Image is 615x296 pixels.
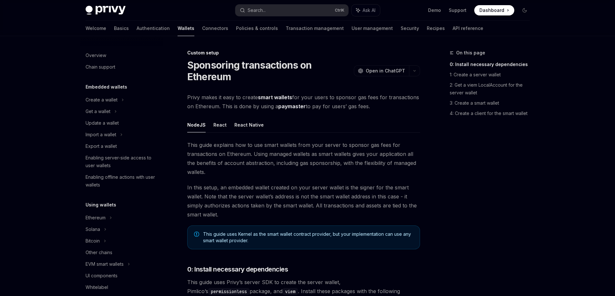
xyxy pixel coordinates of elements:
span: In this setup, an embedded wallet created on your server wallet is the signer for the smart walle... [187,183,420,219]
a: Recipes [427,21,445,36]
h1: Sponsoring transactions on Ethereum [187,59,351,82]
span: This guide explains how to use smart wallets from your server to sponsor gas fees for transaction... [187,140,420,177]
a: Dashboard [474,5,514,15]
code: permissionless [208,288,250,295]
span: Ask AI [363,7,375,14]
a: 0: Install necessary dependencies [450,59,535,70]
button: Open in ChatGPT [354,65,409,76]
div: Chain support [86,63,115,71]
a: Update a wallet [80,117,163,129]
span: On this page [456,49,485,57]
a: 1: Create a server wallet [450,70,535,80]
a: Connectors [202,21,228,36]
span: Ctrl K [335,8,344,13]
div: EVM smart wallets [86,260,124,268]
div: Create a wallet [86,96,118,104]
a: Authentication [137,21,170,36]
code: viem [282,288,298,295]
a: Security [401,21,419,36]
button: NodeJS [187,117,206,132]
a: User management [352,21,393,36]
button: React [213,117,227,132]
a: Welcome [86,21,106,36]
h5: Using wallets [86,201,116,209]
a: API reference [453,21,483,36]
button: React Native [234,117,264,132]
svg: Note [194,232,199,237]
a: UI components [80,270,163,282]
span: Privy makes it easy to create for your users to sponsor gas fees for transactions on Ethereum. Th... [187,93,420,111]
a: paymaster [278,103,306,110]
a: Export a wallet [80,140,163,152]
div: Update a wallet [86,119,119,127]
div: Overview [86,52,106,59]
div: UI components [86,272,118,280]
div: Export a wallet [86,142,117,150]
a: Wallets [178,21,194,36]
div: Custom setup [187,50,420,56]
a: Overview [80,50,163,61]
div: Enabling server-side access to user wallets [86,154,159,169]
a: Policies & controls [236,21,278,36]
a: Support [449,7,466,14]
a: Whitelabel [80,282,163,293]
div: Bitcoin [86,237,100,245]
span: 0: Install necessary dependencies [187,265,288,274]
button: Toggle dark mode [519,5,530,15]
a: Transaction management [286,21,344,36]
a: Chain support [80,61,163,73]
span: Open in ChatGPT [366,68,405,74]
button: Search...CtrlK [235,5,348,16]
a: Enabling server-side access to user wallets [80,152,163,171]
div: Enabling offline actions with user wallets [86,173,159,189]
a: Other chains [80,247,163,258]
a: Basics [114,21,129,36]
span: This guide uses Kernel as the smart wallet contract provider, but your implementation can use any... [203,231,413,244]
strong: smart wallets [258,94,292,100]
div: Whitelabel [86,283,108,291]
h5: Embedded wallets [86,83,127,91]
a: 3: Create a smart wallet [450,98,535,108]
div: Import a wallet [86,131,116,138]
div: Ethereum [86,214,106,222]
div: Solana [86,225,100,233]
button: Ask AI [352,5,380,16]
div: Search... [248,6,266,14]
div: Other chains [86,249,112,256]
a: Enabling offline actions with user wallets [80,171,163,191]
a: Demo [428,7,441,14]
a: 2: Get a viem LocalAccount for the server wallet [450,80,535,98]
div: Get a wallet [86,108,110,115]
a: 4: Create a client for the smart wallet [450,108,535,119]
span: Dashboard [479,7,504,14]
img: dark logo [86,6,126,15]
